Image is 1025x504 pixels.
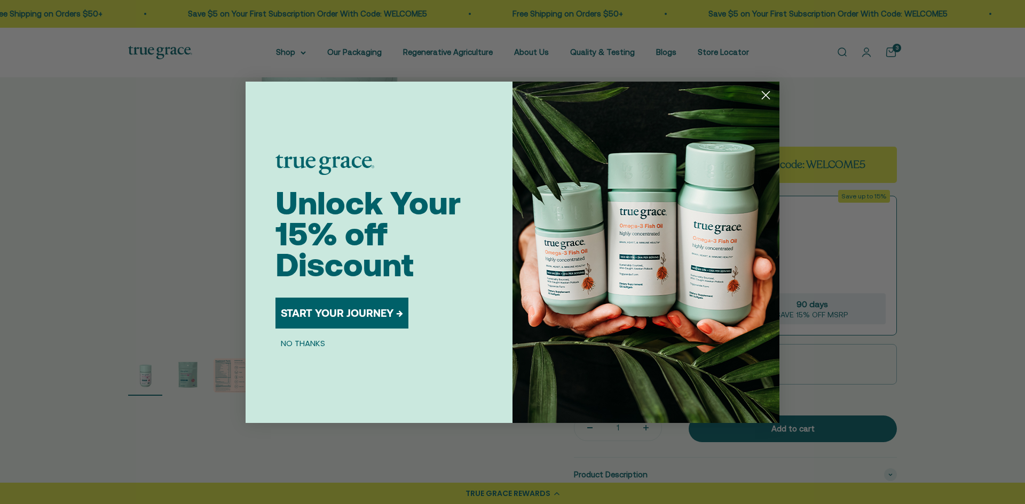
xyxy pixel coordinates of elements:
button: NO THANKS [275,337,330,350]
button: START YOUR JOURNEY → [275,298,408,329]
img: logo placeholder [275,155,374,175]
img: 098727d5-50f8-4f9b-9554-844bb8da1403.jpeg [512,82,779,423]
span: Unlock Your 15% off Discount [275,185,461,283]
button: Close dialog [756,86,775,105]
